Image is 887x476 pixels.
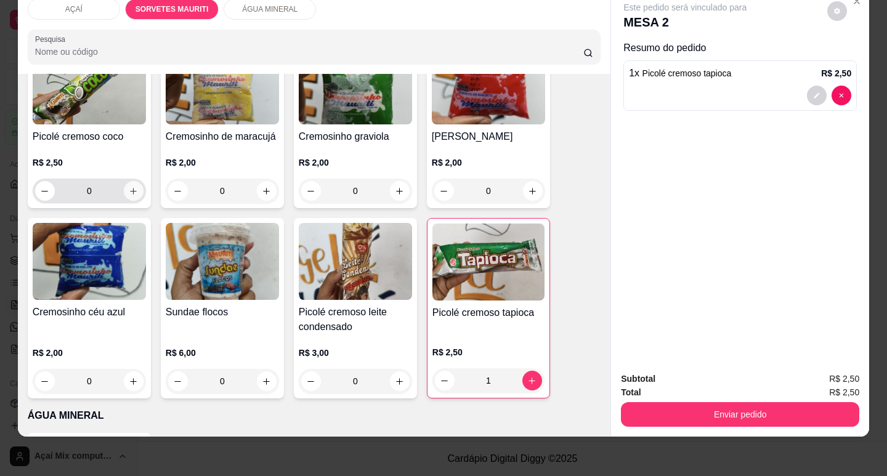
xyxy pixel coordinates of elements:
img: product-image [432,47,545,124]
img: product-image [33,223,146,300]
p: SORVETES MAURITI [136,4,208,14]
button: increase-product-quantity [124,371,144,391]
button: decrease-product-quantity [434,181,454,201]
button: increase-product-quantity [390,181,410,201]
p: ÁGUA MINERAL [242,4,298,14]
h4: Picolé cremoso leite condensado [299,305,412,334]
p: MESA 2 [623,14,747,31]
img: product-image [299,47,412,124]
button: decrease-product-quantity [301,371,321,391]
button: increase-product-quantity [257,371,277,391]
p: R$ 2,00 [33,347,146,359]
p: AÇAÍ [65,4,83,14]
button: increase-product-quantity [390,371,410,391]
p: R$ 2,50 [821,67,851,79]
p: Este pedido será vinculado para [623,1,747,14]
button: decrease-product-quantity [301,181,321,201]
button: decrease-product-quantity [435,371,455,390]
button: decrease-product-quantity [832,86,851,105]
input: Pesquisa [35,46,584,58]
span: Picolé cremoso tapioca [642,68,732,78]
button: decrease-product-quantity [168,371,188,391]
strong: Total [621,387,641,397]
h4: Picolé cremoso coco [33,129,146,144]
strong: Subtotal [621,374,655,384]
h4: Sundae flocos [166,305,279,320]
img: product-image [299,223,412,300]
label: Pesquisa [35,34,70,44]
button: increase-product-quantity [124,181,144,201]
p: ÁGUA MINERAL [28,408,601,423]
p: R$ 2,50 [432,346,545,358]
p: R$ 6,00 [166,347,279,359]
h4: [PERSON_NAME] [432,129,545,144]
button: decrease-product-quantity [807,86,827,105]
h4: Cremosinho graviola [299,129,412,144]
img: product-image [166,47,279,124]
span: R$ 2,50 [829,385,859,399]
button: decrease-product-quantity [35,181,55,201]
button: increase-product-quantity [523,181,543,201]
button: decrease-product-quantity [827,1,847,21]
p: R$ 2,00 [299,156,412,169]
h4: Cremosinho de maracujá [166,129,279,144]
p: 1 x [629,66,731,81]
img: product-image [166,223,279,300]
p: Resumo do pedido [623,41,857,55]
p: R$ 2,50 [33,156,146,169]
h4: Cremosinho céu azul [33,305,146,320]
button: increase-product-quantity [522,371,542,390]
img: product-image [33,47,146,124]
button: decrease-product-quantity [35,371,55,391]
span: R$ 2,50 [829,372,859,385]
button: decrease-product-quantity [168,181,188,201]
button: Enviar pedido [621,402,859,427]
p: R$ 3,00 [299,347,412,359]
img: product-image [432,224,545,301]
p: R$ 2,00 [432,156,545,169]
p: R$ 2,00 [166,156,279,169]
h4: Picolé cremoso tapioca [432,305,545,320]
button: increase-product-quantity [257,181,277,201]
